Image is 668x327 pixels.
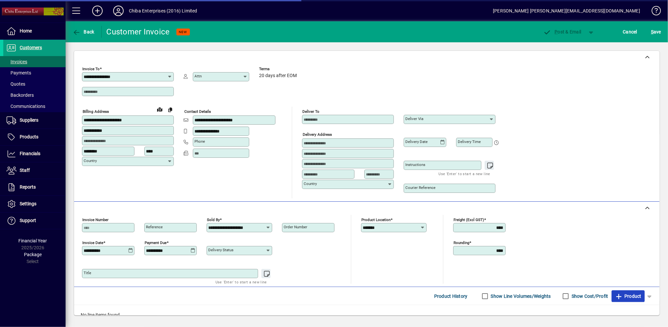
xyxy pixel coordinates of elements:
[649,26,663,38] button: Save
[3,112,66,129] a: Suppliers
[259,73,297,78] span: 20 days after EOM
[20,28,32,33] span: Home
[7,92,34,98] span: Backorders
[179,30,187,34] span: NEW
[87,5,108,17] button: Add
[434,291,468,301] span: Product History
[3,129,66,145] a: Products
[207,217,220,222] mat-label: Sold by
[405,139,428,144] mat-label: Delivery date
[454,240,469,245] mat-label: Rounding
[71,26,96,38] button: Back
[82,67,100,71] mat-label: Invoice To
[432,290,470,302] button: Product History
[82,217,109,222] mat-label: Invoice number
[651,29,654,34] span: S
[302,109,319,114] mat-label: Deliver To
[208,248,233,252] mat-label: Delivery status
[493,6,640,16] div: [PERSON_NAME] [PERSON_NAME][EMAIL_ADDRESS][DOMAIN_NAME]
[570,293,608,299] label: Show Cost/Profit
[66,26,102,38] app-page-header-button: Back
[405,162,425,167] mat-label: Instructions
[3,213,66,229] a: Support
[20,184,36,190] span: Reports
[3,67,66,78] a: Payments
[555,29,558,34] span: P
[20,201,36,206] span: Settings
[3,90,66,101] a: Backorders
[194,74,202,78] mat-label: Attn
[74,305,659,325] div: No line items found
[20,45,42,50] span: Customers
[405,116,423,121] mat-label: Deliver via
[623,27,638,37] span: Cancel
[154,104,165,114] a: View on map
[7,104,45,109] span: Communications
[651,27,661,37] span: ave
[304,181,317,186] mat-label: Country
[259,67,298,71] span: Terms
[621,26,639,38] button: Cancel
[7,81,25,87] span: Quotes
[82,240,103,245] mat-label: Invoice date
[540,26,585,38] button: Post & Email
[3,101,66,112] a: Communications
[3,78,66,90] a: Quotes
[20,117,38,123] span: Suppliers
[215,278,267,286] mat-hint: Use 'Enter' to start a new line
[194,139,205,144] mat-label: Phone
[108,5,129,17] button: Profile
[615,291,641,301] span: Product
[145,240,167,245] mat-label: Payment due
[405,185,435,190] mat-label: Courier Reference
[439,170,490,177] mat-hint: Use 'Enter' to start a new line
[3,179,66,195] a: Reports
[19,238,47,243] span: Financial Year
[20,168,30,173] span: Staff
[3,196,66,212] a: Settings
[647,1,660,23] a: Knowledge Base
[7,59,27,64] span: Invoices
[24,252,42,257] span: Package
[3,162,66,179] a: Staff
[361,217,391,222] mat-label: Product location
[7,70,31,75] span: Payments
[20,134,38,139] span: Products
[490,293,551,299] label: Show Line Volumes/Weights
[20,151,40,156] span: Financials
[458,139,481,144] mat-label: Delivery time
[3,56,66,67] a: Invoices
[543,29,581,34] span: ost & Email
[84,158,97,163] mat-label: Country
[612,290,645,302] button: Product
[454,217,484,222] mat-label: Freight (excl GST)
[284,225,307,229] mat-label: Order number
[129,6,197,16] div: Chiba Enterprises (2016) Limited
[20,218,36,223] span: Support
[107,27,170,37] div: Customer Invoice
[146,225,163,229] mat-label: Reference
[3,23,66,39] a: Home
[84,271,91,275] mat-label: Title
[3,146,66,162] a: Financials
[72,29,94,34] span: Back
[165,104,175,115] button: Copy to Delivery address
